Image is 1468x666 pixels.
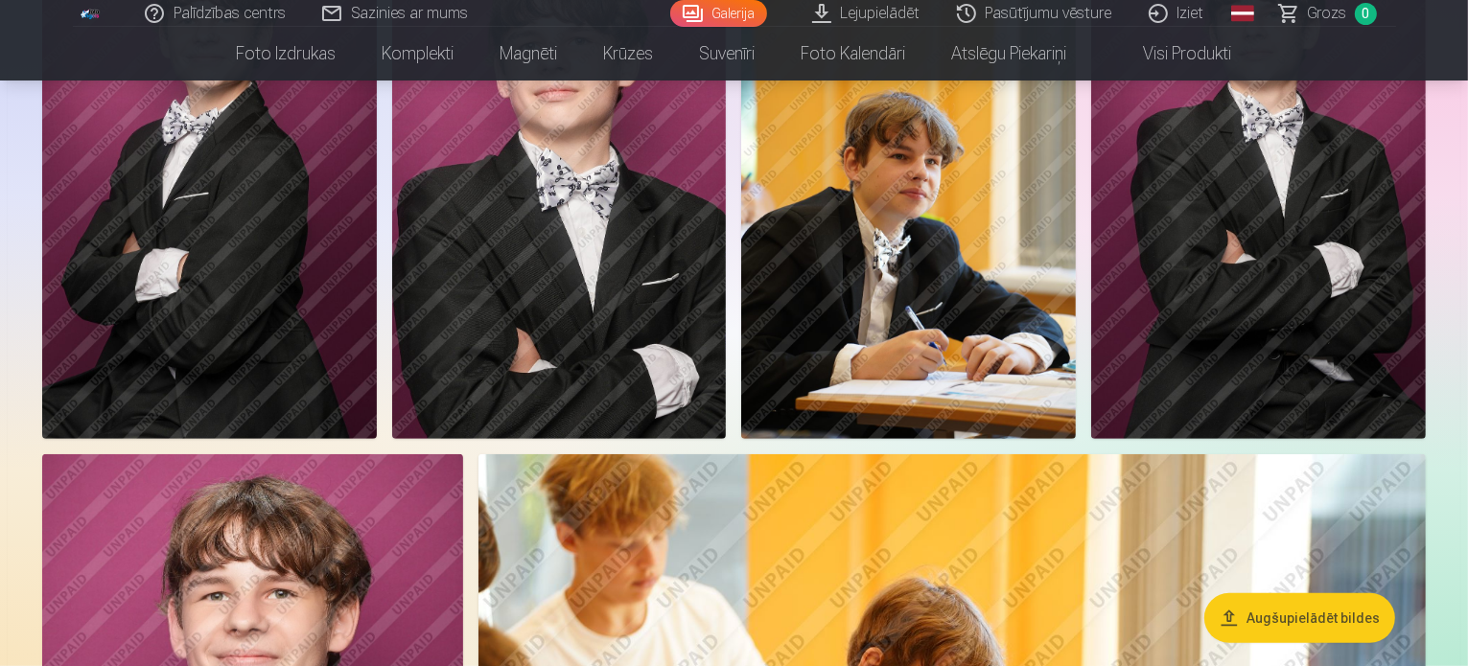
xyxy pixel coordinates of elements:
[1355,3,1377,25] span: 0
[478,27,581,80] a: Magnēti
[929,27,1090,80] a: Atslēgu piekariņi
[581,27,677,80] a: Krūzes
[360,27,478,80] a: Komplekti
[1308,2,1347,25] span: Grozs
[81,8,102,19] img: /fa1
[1204,593,1395,643] button: Augšupielādēt bildes
[1090,27,1255,80] a: Visi produkti
[677,27,779,80] a: Suvenīri
[214,27,360,80] a: Foto izdrukas
[779,27,929,80] a: Foto kalendāri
